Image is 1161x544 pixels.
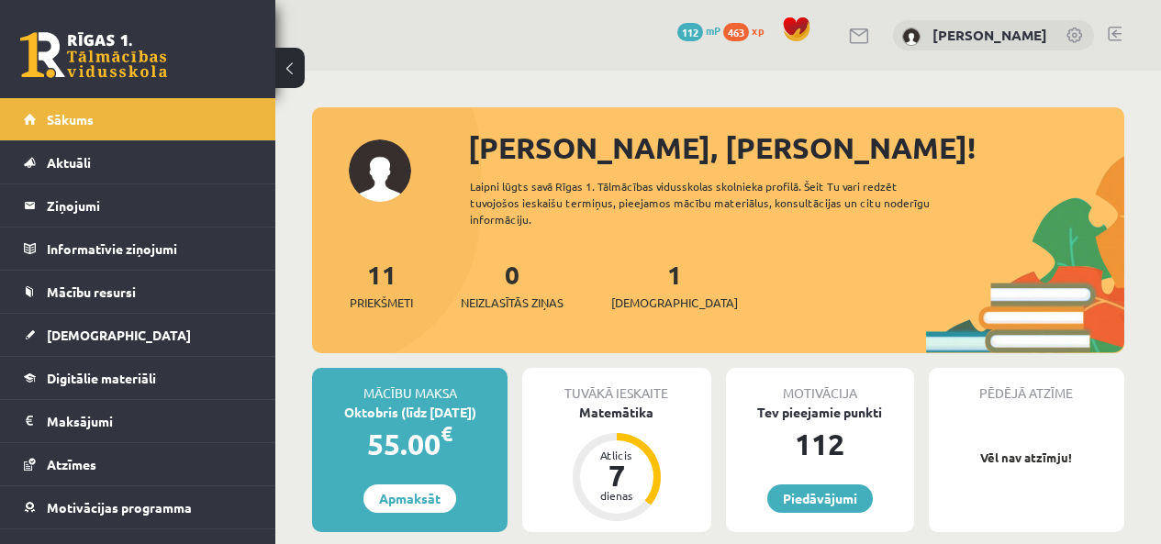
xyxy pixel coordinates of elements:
div: Matemātika [522,403,710,422]
span: 463 [723,23,749,41]
a: Mācību resursi [24,271,252,313]
span: Digitālie materiāli [47,370,156,386]
a: Ziņojumi [24,184,252,227]
div: 112 [726,422,914,466]
div: 55.00 [312,422,508,466]
span: Atzīmes [47,456,96,472]
legend: Ziņojumi [47,184,252,227]
div: Mācību maksa [312,368,508,403]
span: [DEMOGRAPHIC_DATA] [611,294,738,312]
span: mP [706,23,720,38]
div: Pēdējā atzīme [929,368,1124,403]
a: Matemātika Atlicis 7 dienas [522,403,710,524]
a: Apmaksāt [363,484,456,513]
a: Motivācijas programma [24,486,252,528]
a: 11Priekšmeti [350,258,413,312]
a: [PERSON_NAME] [932,26,1047,44]
p: Vēl nav atzīmju! [938,449,1115,467]
a: 1[DEMOGRAPHIC_DATA] [611,258,738,312]
span: 112 [677,23,703,41]
a: Rīgas 1. Tālmācības vidusskola [20,32,167,78]
legend: Maksājumi [47,400,252,442]
a: Digitālie materiāli [24,357,252,399]
span: Motivācijas programma [47,499,192,516]
a: Aktuāli [24,141,252,183]
span: xp [752,23,764,38]
a: Informatīvie ziņojumi [24,228,252,270]
div: Tuvākā ieskaite [522,368,710,403]
span: Aktuāli [47,154,91,171]
div: Tev pieejamie punkti [726,403,914,422]
div: 7 [589,461,644,490]
a: 112 mP [677,23,720,38]
span: Neizlasītās ziņas [461,294,564,312]
a: 463 xp [723,23,773,38]
span: Priekšmeti [350,294,413,312]
div: Motivācija [726,368,914,403]
a: [DEMOGRAPHIC_DATA] [24,314,252,356]
legend: Informatīvie ziņojumi [47,228,252,270]
a: Sākums [24,98,252,140]
a: Maksājumi [24,400,252,442]
div: Laipni lūgts savā Rīgas 1. Tālmācības vidusskolas skolnieka profilā. Šeit Tu vari redzēt tuvojošo... [470,178,957,228]
span: € [441,420,452,447]
span: Mācību resursi [47,283,136,300]
div: Atlicis [589,450,644,461]
div: Oktobris (līdz [DATE]) [312,403,508,422]
div: dienas [589,490,644,501]
a: 0Neizlasītās ziņas [461,258,564,312]
img: Fjodors Latatujevs [902,28,921,46]
a: Piedāvājumi [767,484,873,513]
div: [PERSON_NAME], [PERSON_NAME]! [468,126,1124,170]
span: Sākums [47,111,94,128]
a: Atzīmes [24,443,252,485]
span: [DEMOGRAPHIC_DATA] [47,327,191,343]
